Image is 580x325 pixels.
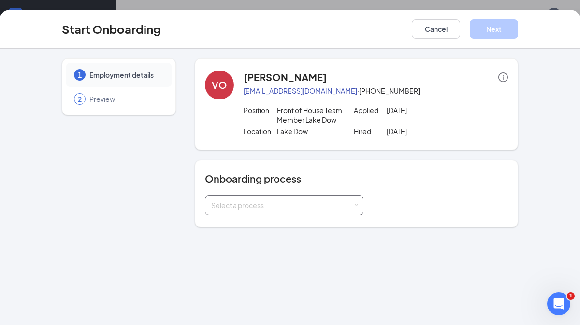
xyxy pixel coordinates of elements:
span: info-circle [498,72,508,82]
span: 1 [78,70,82,80]
p: [DATE] [387,127,453,136]
button: Next [470,19,518,39]
h4: Onboarding process [205,172,508,185]
span: Employment details [89,70,162,80]
p: · [PHONE_NUMBER] [244,86,508,96]
span: Preview [89,94,162,104]
div: Select a process [211,200,353,210]
h4: [PERSON_NAME] [244,71,327,84]
p: [DATE] [387,105,453,115]
a: [EMAIL_ADDRESS][DOMAIN_NAME] [244,86,357,95]
p: Applied [354,105,387,115]
div: VO [212,78,227,92]
button: Cancel [412,19,460,39]
span: 1 [567,292,575,300]
span: 2 [78,94,82,104]
p: Front of House Team Member Lake Dow [277,105,343,125]
h3: Start Onboarding [62,21,161,37]
p: Location [244,127,276,136]
iframe: Intercom live chat [547,292,570,315]
p: Hired [354,127,387,136]
p: Lake Dow [277,127,343,136]
p: Position [244,105,276,115]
